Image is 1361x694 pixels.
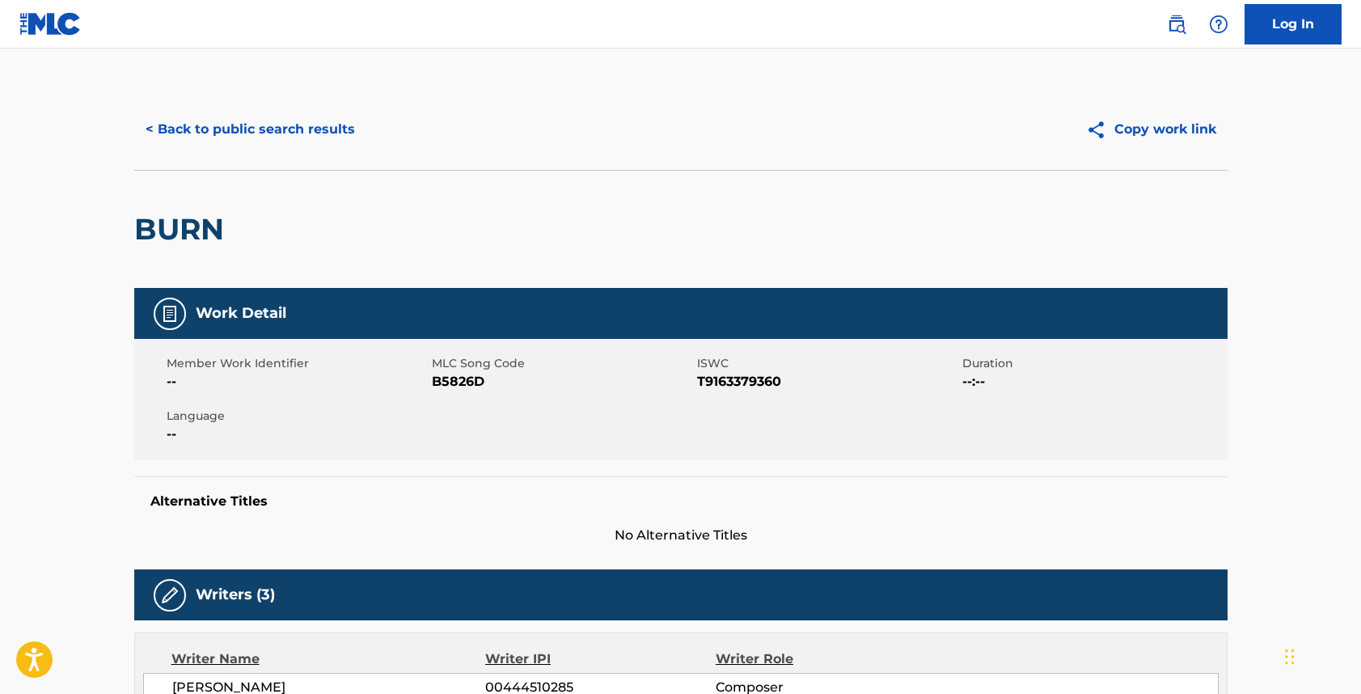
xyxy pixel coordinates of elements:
[134,211,232,248] h2: BURN
[1086,120,1114,140] img: Copy work link
[1209,15,1228,34] img: help
[716,650,925,669] div: Writer Role
[1202,8,1235,40] div: Help
[19,12,82,36] img: MLC Logo
[962,355,1224,372] span: Duration
[432,372,693,391] span: B5826D
[1075,109,1228,150] button: Copy work link
[150,493,1211,510] h5: Alternative Titles
[485,650,716,669] div: Writer IPI
[196,586,275,604] h5: Writers (3)
[167,408,428,425] span: Language
[196,304,286,323] h5: Work Detail
[1245,4,1342,44] a: Log In
[697,372,958,391] span: T9163379360
[962,372,1224,391] span: --:--
[160,304,180,324] img: Work Detail
[697,355,958,372] span: ISWC
[1160,8,1193,40] a: Public Search
[432,355,693,372] span: MLC Song Code
[134,526,1228,545] span: No Alternative Titles
[160,586,180,605] img: Writers
[1285,633,1295,681] div: Drag
[167,372,428,391] span: --
[1280,616,1361,694] iframe: Chat Widget
[167,355,428,372] span: Member Work Identifier
[1167,15,1186,34] img: search
[171,650,486,669] div: Writer Name
[134,109,366,150] button: < Back to public search results
[167,425,428,444] span: --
